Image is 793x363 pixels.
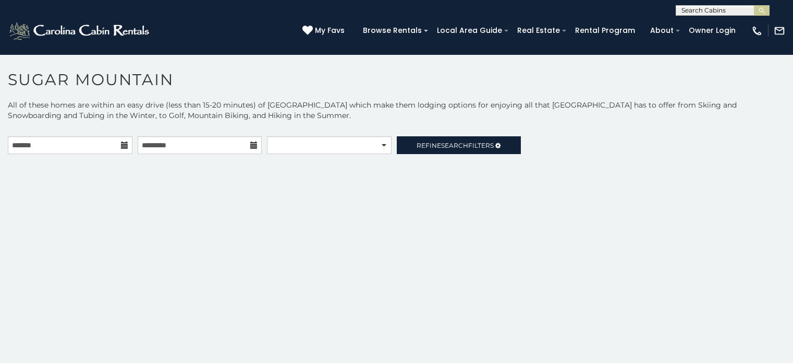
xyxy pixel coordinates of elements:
a: Owner Login [684,22,741,39]
a: My Favs [302,25,347,37]
a: About [645,22,679,39]
a: Real Estate [512,22,565,39]
a: RefineSearchFilters [397,136,521,154]
img: phone-regular-white.png [751,25,763,37]
a: Local Area Guide [432,22,507,39]
a: Rental Program [570,22,640,39]
span: Search [441,142,468,149]
img: White-1-2.png [8,20,152,41]
span: Refine Filters [417,142,494,149]
span: My Favs [315,25,345,36]
a: Browse Rentals [358,22,427,39]
img: mail-regular-white.png [774,25,785,37]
